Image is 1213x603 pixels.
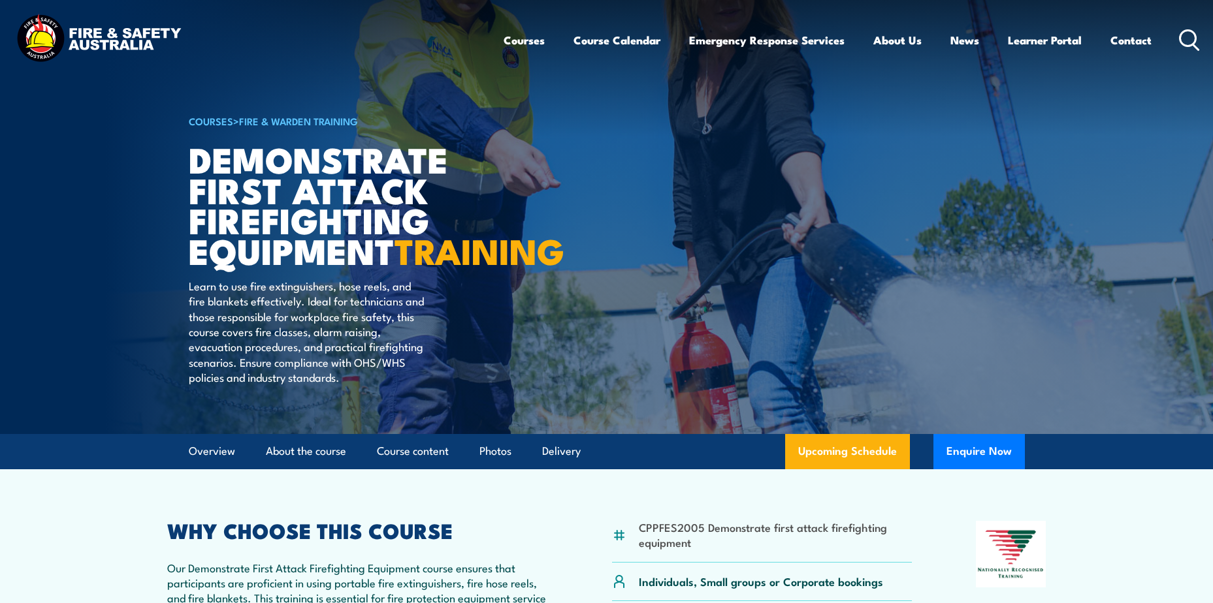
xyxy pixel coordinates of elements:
[189,434,235,469] a: Overview
[189,113,511,129] h6: >
[639,519,913,550] li: CPPFES2005 Demonstrate first attack firefighting equipment
[639,574,883,589] p: Individuals, Small groups or Corporate bookings
[189,114,233,128] a: COURSES
[239,114,358,128] a: Fire & Warden Training
[266,434,346,469] a: About the course
[167,521,549,539] h2: WHY CHOOSE THIS COURSE
[189,144,511,266] h1: Demonstrate First Attack Firefighting Equipment
[1110,23,1152,57] a: Contact
[542,434,581,469] a: Delivery
[1008,23,1082,57] a: Learner Portal
[689,23,845,57] a: Emergency Response Services
[574,23,660,57] a: Course Calendar
[950,23,979,57] a: News
[976,521,1046,587] img: Nationally Recognised Training logo.
[377,434,449,469] a: Course content
[873,23,922,57] a: About Us
[933,434,1025,469] button: Enquire Now
[395,223,564,277] strong: TRAINING
[785,434,910,469] a: Upcoming Schedule
[479,434,511,469] a: Photos
[504,23,545,57] a: Courses
[189,278,427,385] p: Learn to use fire extinguishers, hose reels, and fire blankets effectively. Ideal for technicians...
